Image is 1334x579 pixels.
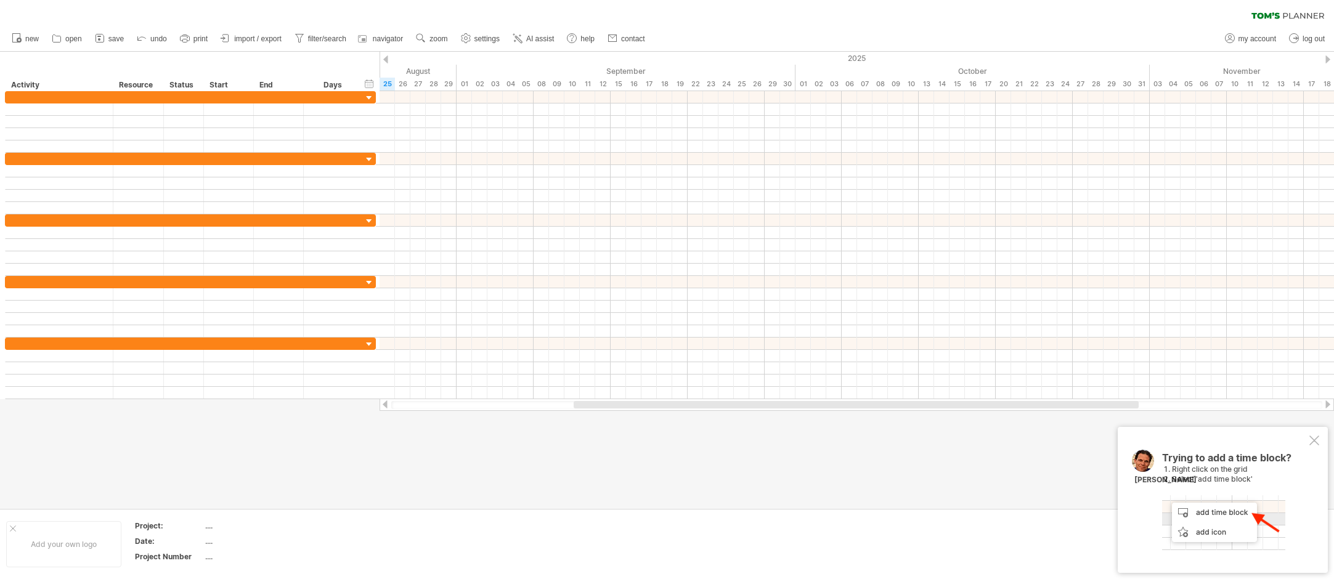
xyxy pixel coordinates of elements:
a: settings [458,31,503,47]
div: Monday, 27 October 2025 [1073,78,1088,91]
div: Thursday, 11 September 2025 [580,78,595,91]
li: Right click on the grid [1172,464,1307,475]
a: help [564,31,598,47]
div: End [259,79,296,91]
div: Tuesday, 2 September 2025 [472,78,487,91]
span: log out [1303,34,1325,43]
div: Friday, 19 September 2025 [672,78,688,91]
div: Thursday, 28 August 2025 [426,78,441,91]
span: AI assist [526,34,554,43]
div: Wednesday, 29 October 2025 [1104,78,1119,91]
div: Wednesday, 1 October 2025 [795,78,811,91]
a: open [49,31,86,47]
div: Tuesday, 11 November 2025 [1242,78,1258,91]
div: Thursday, 6 November 2025 [1196,78,1211,91]
div: Project: [135,520,203,531]
div: Tuesday, 4 November 2025 [1165,78,1181,91]
a: AI assist [510,31,558,47]
a: zoom [413,31,451,47]
div: Wednesday, 3 September 2025 [487,78,503,91]
div: Thursday, 25 September 2025 [734,78,749,91]
div: Thursday, 23 October 2025 [1042,78,1057,91]
div: Wednesday, 10 September 2025 [564,78,580,91]
div: Monday, 13 October 2025 [919,78,934,91]
div: Thursday, 30 October 2025 [1119,78,1134,91]
div: Wednesday, 22 October 2025 [1027,78,1042,91]
div: Monday, 8 September 2025 [534,78,549,91]
div: October 2025 [795,65,1150,78]
div: .... [205,551,309,562]
div: Thursday, 9 October 2025 [888,78,903,91]
div: Tuesday, 21 October 2025 [1011,78,1027,91]
div: Tuesday, 23 September 2025 [703,78,718,91]
div: Tuesday, 30 September 2025 [780,78,795,91]
a: new [9,31,43,47]
div: Friday, 7 November 2025 [1211,78,1227,91]
div: Friday, 14 November 2025 [1288,78,1304,91]
div: Days [303,79,362,91]
div: Monday, 25 August 2025 [380,78,395,91]
div: Tuesday, 9 September 2025 [549,78,564,91]
span: new [25,34,39,43]
div: Tuesday, 7 October 2025 [857,78,872,91]
div: Friday, 29 August 2025 [441,78,457,91]
a: filter/search [291,31,350,47]
div: Tuesday, 16 September 2025 [626,78,641,91]
a: save [92,31,128,47]
span: save [108,34,124,43]
span: print [193,34,208,43]
div: September 2025 [457,65,795,78]
span: zoom [429,34,447,43]
div: Monday, 6 October 2025 [842,78,857,91]
div: Wednesday, 24 September 2025 [718,78,734,91]
span: import / export [234,34,282,43]
span: undo [150,34,167,43]
div: Thursday, 16 October 2025 [965,78,980,91]
span: my account [1238,34,1276,43]
div: Monday, 22 September 2025 [688,78,703,91]
div: Start [209,79,246,91]
div: Project Number [135,551,203,562]
div: Date: [135,536,203,546]
div: [PERSON_NAME] [1134,475,1197,485]
a: contact [604,31,649,47]
div: Wednesday, 27 August 2025 [410,78,426,91]
div: Thursday, 2 October 2025 [811,78,826,91]
a: undo [134,31,171,47]
span: navigator [373,34,403,43]
div: Friday, 26 September 2025 [749,78,765,91]
div: Thursday, 18 September 2025 [657,78,672,91]
div: .... [205,536,309,546]
div: Friday, 3 October 2025 [826,78,842,91]
li: Select 'add time block' [1172,474,1307,485]
span: settings [474,34,500,43]
div: Friday, 10 October 2025 [903,78,919,91]
div: Monday, 1 September 2025 [457,78,472,91]
div: Friday, 31 October 2025 [1134,78,1150,91]
a: log out [1286,31,1328,47]
span: help [580,34,595,43]
div: Add your own logo [6,521,121,567]
div: .... [205,520,309,531]
div: Resource [119,79,157,91]
div: Monday, 29 September 2025 [765,78,780,91]
a: navigator [356,31,407,47]
div: Status [169,79,197,91]
span: contact [621,34,645,43]
div: Tuesday, 14 October 2025 [934,78,950,91]
div: Wednesday, 15 October 2025 [950,78,965,91]
div: Friday, 24 October 2025 [1057,78,1073,91]
div: Wednesday, 12 November 2025 [1258,78,1273,91]
div: Monday, 20 October 2025 [996,78,1011,91]
div: Monday, 17 November 2025 [1304,78,1319,91]
span: open [65,34,82,43]
div: Wednesday, 5 November 2025 [1181,78,1196,91]
div: Friday, 5 September 2025 [518,78,534,91]
a: print [177,31,211,47]
div: Friday, 17 October 2025 [980,78,996,91]
div: Monday, 10 November 2025 [1227,78,1242,91]
a: my account [1222,31,1280,47]
a: import / export [218,31,285,47]
div: Wednesday, 17 September 2025 [641,78,657,91]
div: Thursday, 13 November 2025 [1273,78,1288,91]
